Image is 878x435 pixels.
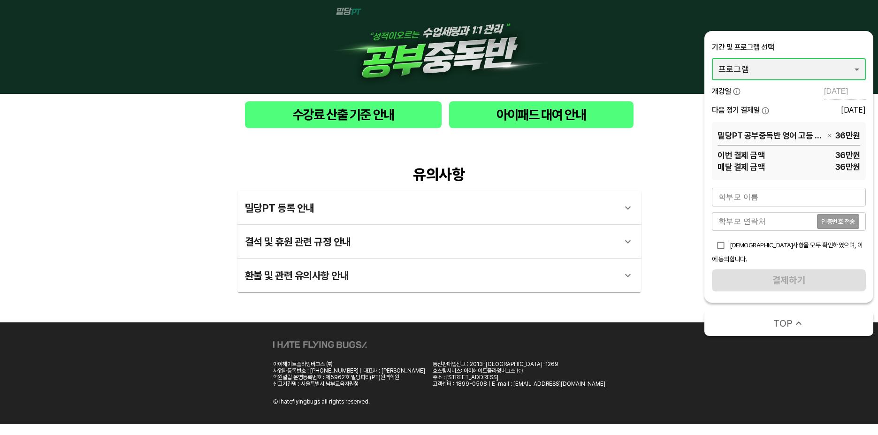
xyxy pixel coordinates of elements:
[327,8,552,86] img: 1
[433,374,605,381] div: 주소 : [STREET_ADDRESS]
[433,367,605,374] div: 호스팅서비스: 아이헤이트플라잉버그스 ㈜
[273,381,425,387] div: 신고기관명 : 서울특별시 남부교육지원청
[273,367,425,374] div: 사업자등록번호 : [PHONE_NUMBER] | 대표자 : [PERSON_NAME]
[273,398,370,405] div: Ⓒ ihateflyingbugs all rights reserved.
[237,191,641,225] div: 밀당PT 등록 안내
[237,166,641,183] div: 유의사항
[433,381,605,387] div: 고객센터 : 1899-0508 | E-mail : [EMAIL_ADDRESS][DOMAIN_NAME]
[712,212,817,231] input: 학부모 연락처를 입력해주세요
[273,374,425,381] div: 학원설립 운영등록번호 : 제5962호 밀당피티(PT)원격학원
[237,225,641,259] div: 결석 및 휴원 관련 규정 안내
[457,105,626,124] span: 아이패드 대여 안내
[704,310,873,336] button: TOP
[712,42,866,53] div: 기간 및 프로그램 선택
[841,106,866,114] div: [DATE]
[718,130,824,141] span: 밀당PT 공부중독반 영어 고등 압축반 1개월
[718,161,764,173] span: 매달 결제 금액
[773,317,793,330] span: TOP
[245,197,617,219] div: 밀당PT 등록 안내
[245,101,442,128] button: 수강료 산출 기준 안내
[245,230,617,253] div: 결석 및 휴원 관련 규정 안내
[245,264,617,287] div: 환불 및 관련 유의사항 안내
[712,188,866,206] input: 학부모 이름을 입력해주세요
[764,149,860,161] span: 36만 원
[718,149,764,161] span: 이번 결제 금액
[835,130,860,141] span: 36만 원
[712,86,731,97] span: 개강일
[764,161,860,173] span: 36만 원
[712,241,863,263] span: [DEMOGRAPHIC_DATA]사항을 모두 확인하였으며, 이에 동의합니다.
[433,361,605,367] div: 통신판매업신고 : 2013-[GEOGRAPHIC_DATA]-1269
[237,259,641,292] div: 환불 및 관련 유의사항 안내
[712,105,760,115] span: 다음 정기 결제일
[252,105,435,124] span: 수강료 산출 기준 안내
[449,101,633,128] button: 아이패드 대여 안내
[273,361,425,367] div: 아이헤이트플라잉버그스 ㈜
[273,341,367,348] img: ihateflyingbugs
[712,58,866,80] div: 프로그램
